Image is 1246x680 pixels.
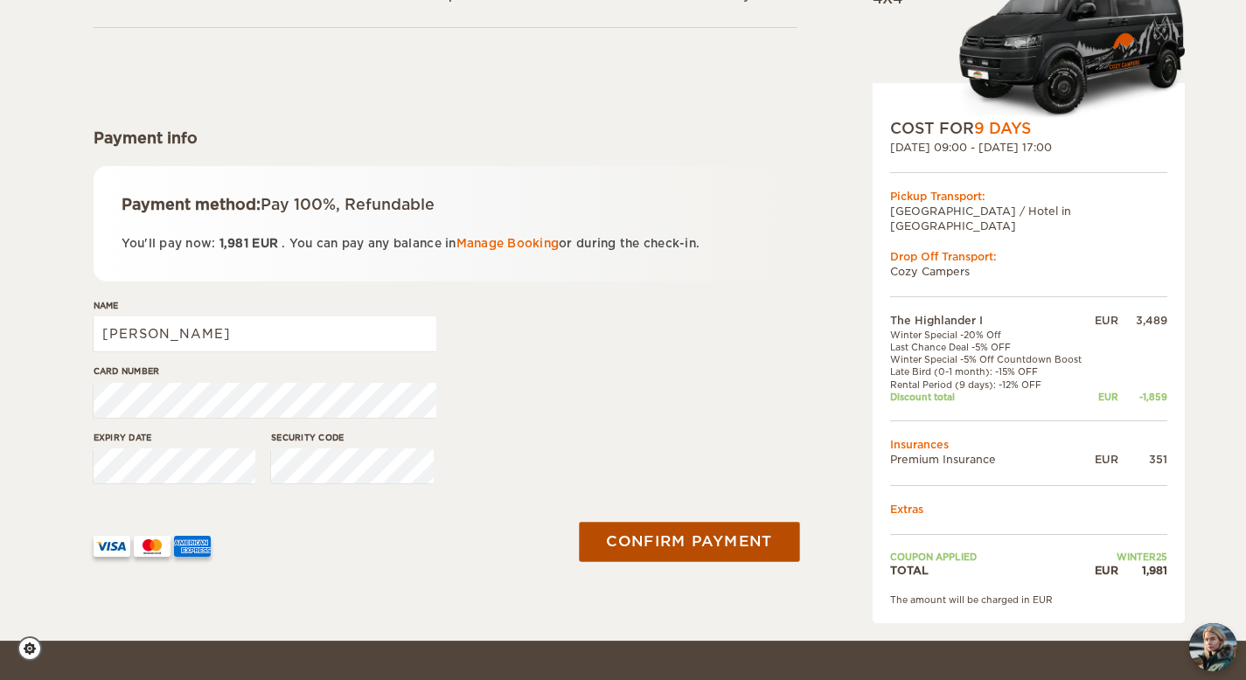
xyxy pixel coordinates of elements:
td: Winter Special -20% Off [890,329,1091,341]
div: Payment method: [122,194,769,215]
span: EUR [252,237,278,250]
span: 1,981 [219,237,248,250]
td: Winter Special -5% Off Countdown Boost [890,353,1091,365]
td: TOTAL [890,563,1091,578]
label: Security code [271,431,434,444]
td: Extras [890,502,1167,517]
td: Premium Insurance [890,452,1091,467]
div: -1,859 [1118,391,1167,403]
div: EUR [1090,391,1117,403]
div: EUR [1090,313,1117,328]
div: Pickup Transport: [890,189,1167,204]
div: 1,981 [1118,563,1167,578]
a: Manage Booking [456,237,560,250]
div: Drop Off Transport: [890,249,1167,264]
p: You'll pay now: . You can pay any balance in or during the check-in. [122,233,769,253]
td: Insurances [890,437,1167,452]
div: [DATE] 09:00 - [DATE] 17:00 [890,140,1167,155]
td: WINTER25 [1090,551,1166,563]
td: [GEOGRAPHIC_DATA] / Hotel in [GEOGRAPHIC_DATA] [890,204,1167,233]
td: Coupon applied [890,551,1091,563]
div: 3,489 [1118,313,1167,328]
a: Cookie settings [17,636,53,661]
label: Expiry date [94,431,256,444]
td: Discount total [890,391,1091,403]
img: VISA [94,536,130,557]
div: EUR [1090,563,1117,578]
td: Cozy Campers [890,264,1167,279]
div: The amount will be charged in EUR [890,593,1167,606]
td: Last Chance Deal -5% OFF [890,341,1091,353]
span: Pay 100%, Refundable [261,196,435,213]
img: Freyja at Cozy Campers [1189,623,1237,671]
img: mastercard [134,536,171,557]
div: Payment info [94,128,797,149]
label: Card number [94,364,436,378]
button: Confirm payment [580,522,800,561]
label: Name [94,299,436,312]
td: Rental Period (9 days): -12% OFF [890,378,1091,391]
span: 9 Days [974,120,1031,137]
div: EUR [1090,452,1117,467]
td: Late Bird (0-1 month): -15% OFF [890,365,1091,378]
td: The Highlander I [890,313,1091,328]
button: chat-button [1189,623,1237,671]
div: COST FOR [890,118,1167,139]
img: AMEX [174,536,211,557]
div: 351 [1118,452,1167,467]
